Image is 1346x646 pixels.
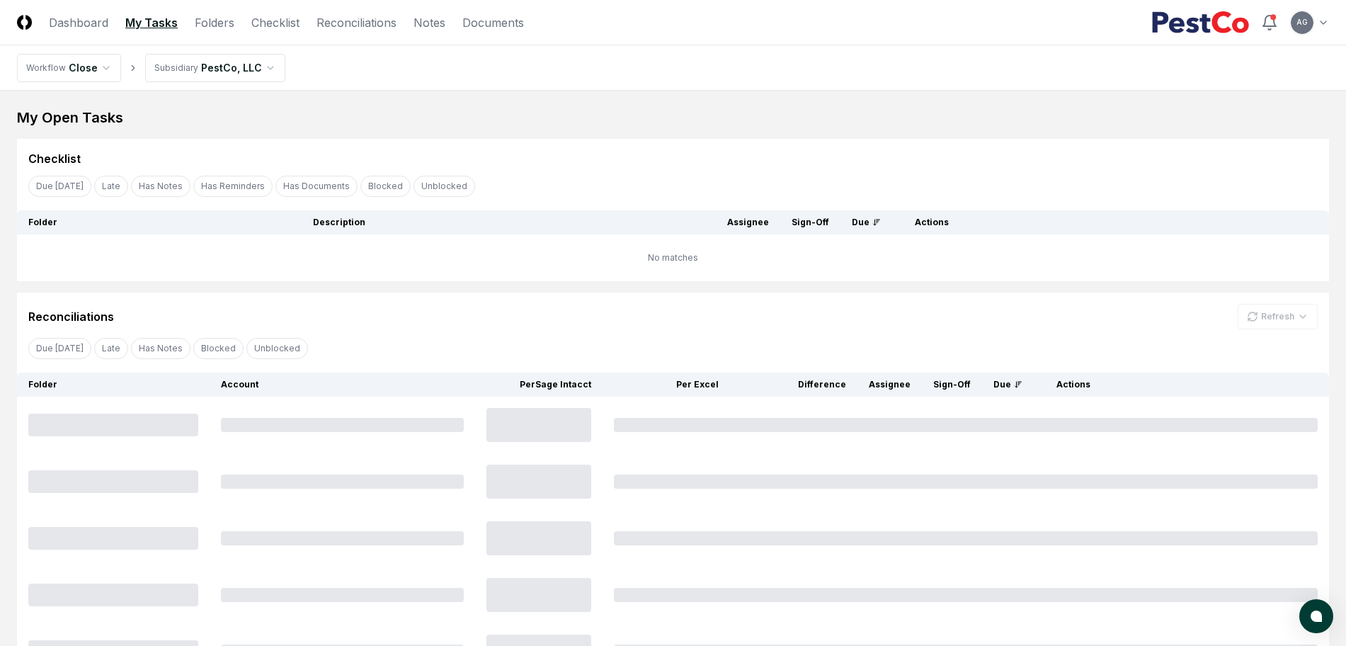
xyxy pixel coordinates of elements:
button: AG [1289,10,1315,35]
button: Has Notes [131,338,190,359]
a: Checklist [251,14,300,31]
button: Due Today [28,176,91,197]
div: Due [993,378,1022,391]
button: atlas-launcher [1299,599,1333,633]
div: Subsidiary [154,62,198,74]
button: Blocked [360,176,411,197]
button: Late [94,338,128,359]
div: Account [221,378,464,391]
div: Due [852,216,881,229]
div: My Open Tasks [17,108,1329,127]
img: Logo [17,15,32,30]
button: Unblocked [246,338,308,359]
a: Notes [414,14,445,31]
button: Unblocked [414,176,475,197]
a: Reconciliations [316,14,397,31]
div: Actions [1045,378,1318,391]
a: Dashboard [49,14,108,31]
div: Actions [903,216,1318,229]
th: Folder [17,373,210,397]
img: PestCo logo [1151,11,1250,34]
button: Has Reminders [193,176,273,197]
button: Blocked [193,338,244,359]
div: Workflow [26,62,66,74]
div: Reconciliations [28,308,114,325]
button: Due Today [28,338,91,359]
td: No matches [17,234,1329,281]
th: Description [302,210,715,234]
span: AG [1296,17,1308,28]
button: Has Documents [275,176,358,197]
button: Late [94,176,128,197]
a: Documents [462,14,524,31]
th: Folder [17,210,302,234]
div: Checklist [28,150,81,167]
th: Assignee [716,210,780,234]
th: Per Sage Intacct [475,373,603,397]
th: Per Excel [603,373,730,397]
th: Difference [730,373,857,397]
th: Assignee [857,373,922,397]
a: Folders [195,14,234,31]
a: My Tasks [125,14,178,31]
th: Sign-Off [922,373,982,397]
th: Sign-Off [780,210,840,234]
button: Has Notes [131,176,190,197]
nav: breadcrumb [17,54,285,82]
